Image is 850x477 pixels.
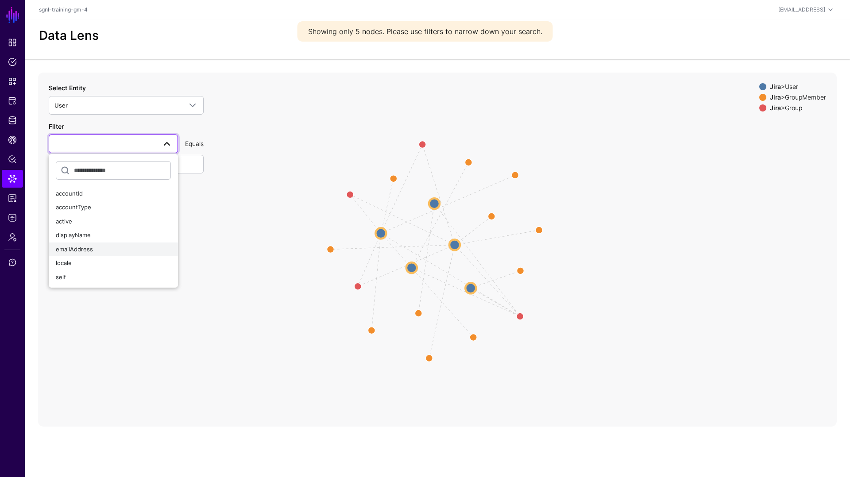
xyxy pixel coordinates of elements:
[56,246,93,253] span: emailAddress
[297,21,553,42] div: Showing only 5 nodes. Please use filters to narrow down your search.
[8,174,17,183] span: Data Lens
[2,150,23,168] a: Policy Lens
[56,231,91,238] span: displayName
[182,139,207,148] div: Equals
[768,83,828,90] div: > User
[770,93,781,101] strong: Jira
[49,270,178,285] button: self
[770,83,781,90] strong: Jira
[8,96,17,105] span: Protected Systems
[778,6,825,14] div: [EMAIL_ADDRESS]
[49,83,86,92] label: Select Entity
[49,215,178,229] button: active
[2,73,23,90] a: Snippets
[39,28,99,43] h2: Data Lens
[2,53,23,71] a: Policies
[56,273,66,281] span: self
[49,228,178,242] button: displayName
[8,194,17,203] span: Reports
[56,218,72,225] span: active
[8,77,17,86] span: Snippets
[5,5,20,25] a: SGNL
[8,233,17,242] span: Admin
[2,112,23,129] a: Identity Data Fabric
[8,116,17,125] span: Identity Data Fabric
[2,170,23,188] a: Data Lens
[8,155,17,164] span: Policy Lens
[8,58,17,66] span: Policies
[39,6,88,13] a: sgnl-training-gm-4
[2,189,23,207] a: Reports
[56,259,72,266] span: locale
[2,34,23,51] a: Dashboard
[768,104,828,112] div: > Group
[54,102,68,109] span: User
[770,104,781,112] strong: Jira
[8,38,17,47] span: Dashboard
[56,204,91,211] span: accountType
[768,94,828,101] div: > GroupMember
[2,131,23,149] a: CAEP Hub
[49,256,178,270] button: locale
[2,92,23,110] a: Protected Systems
[49,242,178,257] button: emailAddress
[8,135,17,144] span: CAEP Hub
[8,258,17,267] span: Support
[2,209,23,227] a: Logs
[56,190,83,197] span: accountId
[49,187,178,201] button: accountId
[49,122,64,131] label: Filter
[49,200,178,215] button: accountType
[8,213,17,222] span: Logs
[2,228,23,246] a: Admin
